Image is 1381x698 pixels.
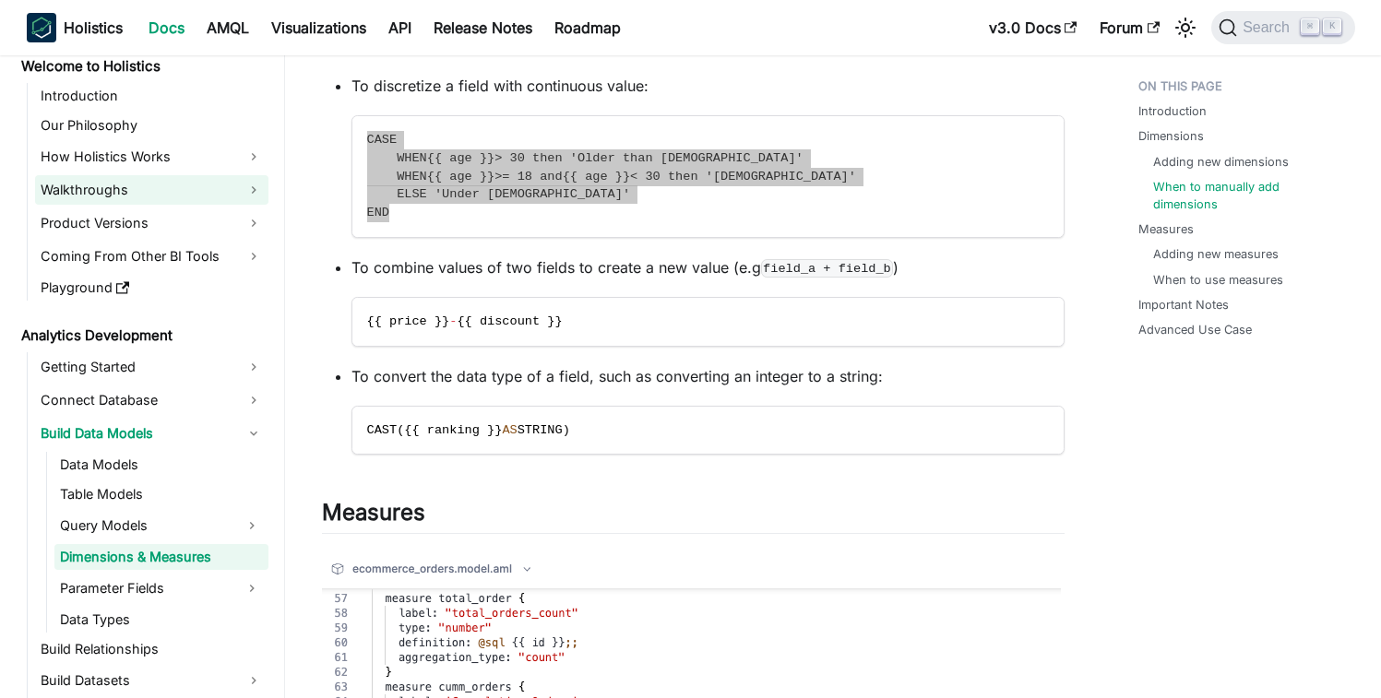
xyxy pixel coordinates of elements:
[35,666,268,695] a: Build Datasets
[435,187,630,201] span: 'Under [DEMOGRAPHIC_DATA]'
[377,13,423,42] a: API
[630,170,637,183] span: <
[1089,13,1171,42] a: Forum
[351,365,1065,387] p: To convert the data type of a field, such as converting an integer to a string:
[27,13,123,42] a: HolisticsHolistics
[570,151,804,165] span: 'Older than [DEMOGRAPHIC_DATA]'
[64,17,123,39] b: Holistics
[761,259,894,278] code: field_a + field_b
[351,256,1065,278] p: To combine values of two fields to create a new value (e.g )
[367,423,398,437] span: CAST
[35,385,268,415] a: Connect Database
[532,151,563,165] span: then
[35,112,268,138] a: Our Philosophy
[1138,220,1194,238] a: Measures
[397,151,427,165] span: WHEN
[35,275,268,301] a: Playground
[563,170,630,183] span: {{ age }}
[235,574,268,603] button: Expand sidebar category 'Parameter Fields'
[367,133,398,147] span: CASE
[260,13,377,42] a: Visualizations
[54,511,235,540] a: Query Models
[1323,18,1341,35] kbd: K
[1138,296,1229,314] a: Important Notes
[1153,245,1279,263] a: Adding new measures
[397,187,427,201] span: ELSE
[1153,153,1289,171] a: Adding new dimensions
[494,151,502,165] span: >
[1171,13,1200,42] button: Switch between dark and light mode (currently light mode)
[423,13,543,42] a: Release Notes
[1153,271,1283,289] a: When to use measures
[1138,102,1207,120] a: Introduction
[8,55,285,698] nav: Docs sidebar
[196,13,260,42] a: AMQL
[322,499,1065,534] h2: Measures
[457,314,562,328] span: {{ discount }}
[645,170,660,183] span: 30
[54,607,268,633] a: Data Types
[137,13,196,42] a: Docs
[54,544,268,570] a: Dimensions & Measures
[563,423,570,437] span: )
[35,208,268,238] a: Product Versions
[494,170,509,183] span: >=
[668,170,698,183] span: then
[397,423,404,437] span: (
[1211,11,1354,44] button: Search (Command+K)
[1138,321,1252,338] a: Advanced Use Case
[404,423,502,437] span: {{ ranking }}
[367,314,450,328] span: {{ price }}
[35,419,268,448] a: Build Data Models
[543,13,632,42] a: Roadmap
[518,423,563,437] span: STRING
[54,452,268,478] a: Data Models
[35,175,268,205] a: Walkthroughs
[27,13,56,42] img: Holistics
[397,170,427,183] span: WHEN
[351,75,1065,97] p: To discretize a field with continuous value:
[35,636,268,662] a: Build Relationships
[978,13,1089,42] a: v3.0 Docs
[16,323,268,349] a: Analytics Development
[1153,178,1337,213] a: When to manually add dimensions
[427,170,494,183] span: {{ age }}
[54,574,235,603] a: Parameter Fields
[510,151,525,165] span: 30
[449,314,457,328] span: -
[35,242,268,271] a: Coming From Other BI Tools
[502,423,517,437] span: AS
[35,352,268,382] a: Getting Started
[54,481,268,507] a: Table Models
[35,142,268,172] a: How Holistics Works
[1138,127,1204,145] a: Dimensions
[427,151,494,165] span: {{ age }}
[540,170,562,183] span: and
[16,53,268,79] a: Welcome to Holistics
[1301,18,1319,35] kbd: ⌘
[518,170,532,183] span: 18
[35,83,268,109] a: Introduction
[235,511,268,540] button: Expand sidebar category 'Query Models'
[706,170,856,183] span: '[DEMOGRAPHIC_DATA]'
[1237,19,1301,36] span: Search
[367,206,389,219] span: END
